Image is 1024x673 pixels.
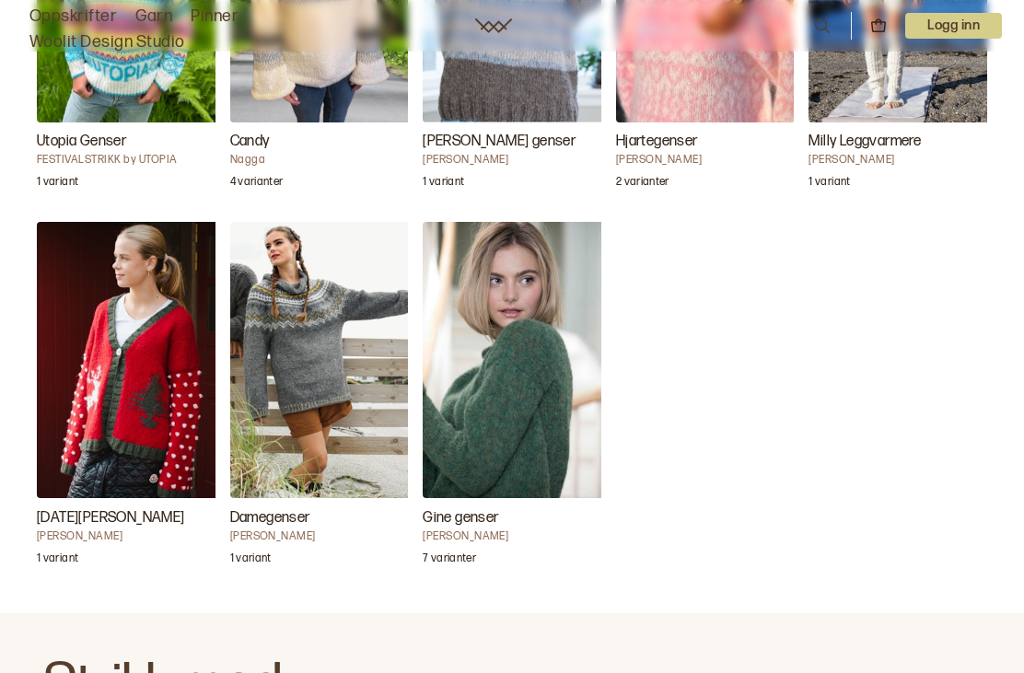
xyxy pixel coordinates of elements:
[423,529,607,544] h4: [PERSON_NAME]
[809,153,993,168] h4: [PERSON_NAME]
[423,551,476,570] p: 7 varianter
[135,4,172,29] a: Garn
[423,153,607,168] h4: [PERSON_NAME]
[230,222,409,576] a: Damegenser
[29,29,185,55] a: Woolit Design Studio
[423,175,464,193] p: 1 variant
[230,507,414,529] h3: Damegenser
[475,18,512,33] a: Woolit
[230,222,414,498] img: Hrönn JónsdóttirDamegenser
[616,131,800,153] h3: Hjartegenser
[37,175,78,193] p: 1 variant
[809,131,993,153] h3: Milly Leggvarmere
[616,175,669,193] p: 2 varianter
[423,507,607,529] h3: Gine genser
[423,222,607,498] img: Brit Frafjord ØrstavikGine genser
[37,507,221,529] h3: [DATE][PERSON_NAME]
[230,153,414,168] h4: Nagga
[230,131,414,153] h3: Candy
[905,13,1002,39] p: Logg inn
[37,551,78,570] p: 1 variant
[37,222,215,576] a: Natale Cardigan
[230,175,284,193] p: 4 varianter
[29,4,117,29] a: Oppskrifter
[37,153,221,168] h4: FESTIVALSTRIKK by UTOPIA
[423,222,601,576] a: Gine genser
[37,131,221,153] h3: Utopia Genser
[230,551,272,570] p: 1 variant
[230,529,414,544] h4: [PERSON_NAME]
[905,13,1002,39] button: User dropdown
[423,131,607,153] h3: [PERSON_NAME] genser
[37,222,221,498] img: Brit Frafjord ØrstavikNatale Cardigan
[37,529,221,544] h4: [PERSON_NAME]
[191,4,239,29] a: Pinner
[809,175,850,193] p: 1 variant
[616,153,800,168] h4: [PERSON_NAME]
